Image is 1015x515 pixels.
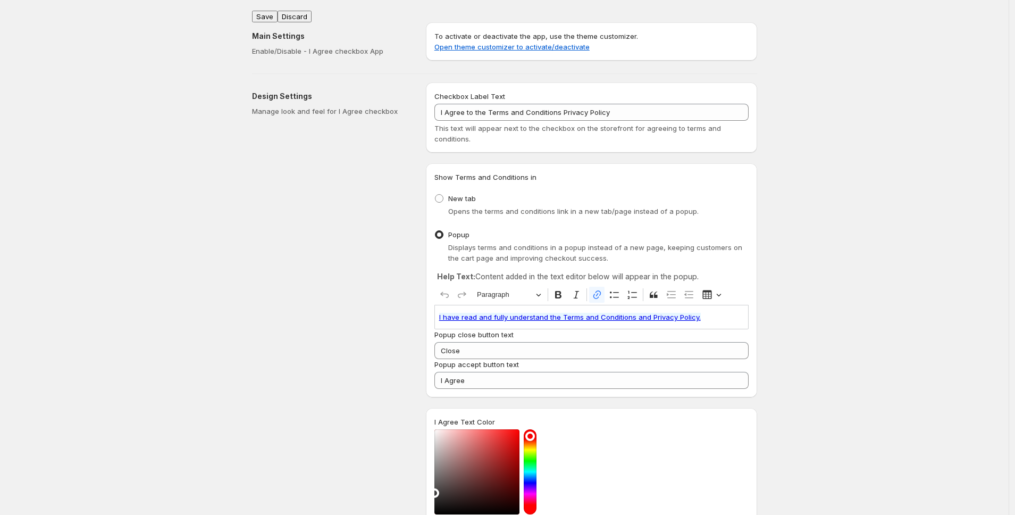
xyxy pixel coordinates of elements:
[434,360,519,369] span: Popup accept button text
[472,287,546,303] button: Paragraph, Heading
[434,342,749,359] input: Enter the text for the popup close button (e.g., 'Close', 'Dismiss')
[477,288,532,301] span: Paragraph
[437,271,746,282] p: Content added in the text editor below will appear in the popup.
[434,124,721,143] span: This text will appear next to the checkbox on the storefront for agreeing to terms and conditions.
[252,106,409,117] p: Manage look and feel for I Agree checkbox
[434,31,749,52] p: To activate or deactivate the app, use the theme customizer.
[437,272,475,281] strong: Help Text:
[434,43,590,51] a: Open theme customizer to activate/deactivate
[439,313,701,321] a: I have read and fully understand the Terms and Conditions and Privacy Policy.
[252,46,409,56] p: Enable/Disable - I Agree checkbox App
[434,417,495,427] label: I Agree Text Color
[434,372,749,389] input: Enter the text for the accept button (e.g., 'I Agree', 'Accept', 'Confirm')
[448,230,469,239] span: Popup
[448,194,476,203] span: New tab
[252,91,409,102] h2: Design Settings
[434,305,749,329] div: Editor editing area: main. Press ⌥0 for help.
[434,330,514,339] span: Popup close button text
[870,446,1010,496] iframe: Tidio Chat
[434,92,505,101] span: Checkbox Label Text
[434,285,749,305] div: Editor toolbar
[252,11,278,22] button: Save
[448,207,699,215] span: Opens the terms and conditions link in a new tab/page instead of a popup.
[434,173,536,181] span: Show Terms and Conditions in
[278,11,312,22] button: Discard
[252,31,409,41] h2: Main Settings
[448,243,742,262] span: Displays terms and conditions in a popup instead of a new page, keeping customers on the cart pag...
